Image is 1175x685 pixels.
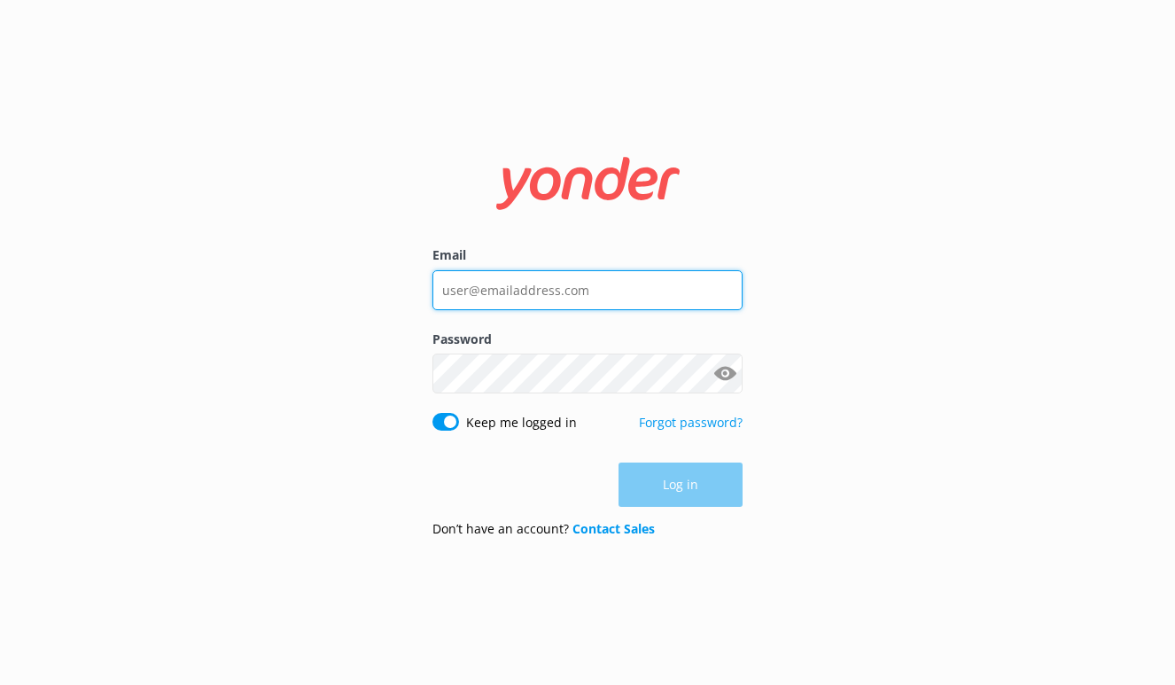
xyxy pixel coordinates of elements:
input: user@emailaddress.com [432,270,743,310]
p: Don’t have an account? [432,519,655,539]
label: Password [432,330,743,349]
a: Forgot password? [639,414,743,431]
label: Email [432,245,743,265]
button: Show password [707,356,743,392]
a: Contact Sales [572,520,655,537]
label: Keep me logged in [466,413,577,432]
